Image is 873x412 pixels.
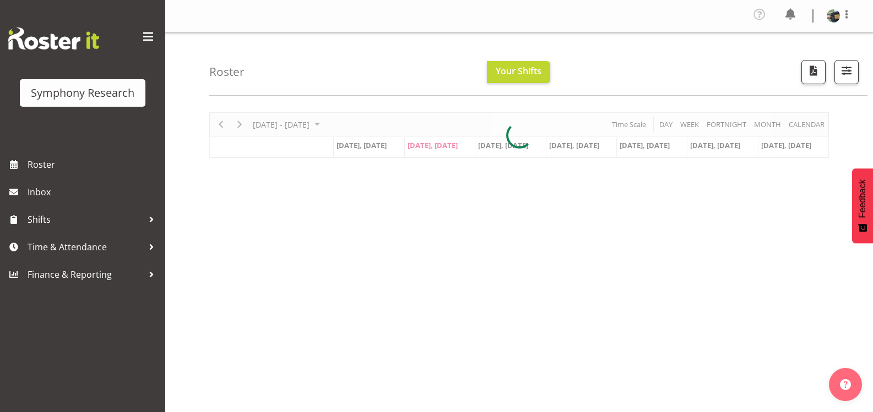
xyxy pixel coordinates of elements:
span: Inbox [28,184,160,200]
h4: Roster [209,65,245,78]
span: Time & Attendance [28,239,143,255]
img: help-xxl-2.png [840,379,851,390]
span: Feedback [858,179,867,218]
span: Finance & Reporting [28,266,143,283]
div: Symphony Research [31,85,134,101]
img: Rosterit website logo [8,28,99,50]
span: Shifts [28,211,143,228]
button: Download a PDF of the roster according to the set date range. [801,60,826,84]
button: Feedback - Show survey [852,168,873,243]
span: Roster [28,156,160,173]
button: Filter Shifts [834,60,859,84]
span: Your Shifts [496,65,541,77]
img: daniel-blaire539fa113fbfe09b833b57134f3ab6bf.png [827,9,840,23]
button: Your Shifts [487,61,550,83]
